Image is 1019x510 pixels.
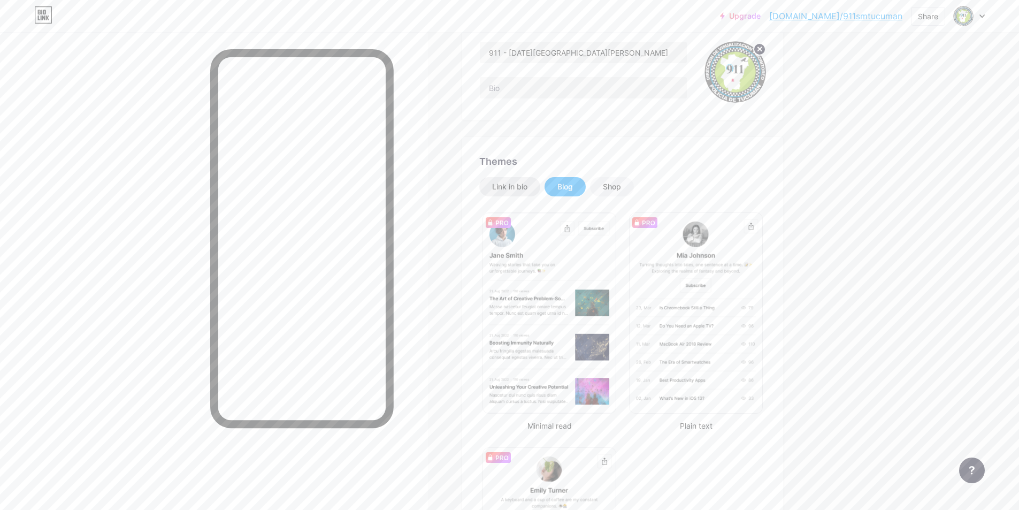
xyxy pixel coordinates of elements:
[479,154,766,169] div: Themes
[603,181,621,192] div: Shop
[720,12,761,20] a: Upgrade
[557,181,573,192] div: Blog
[479,420,619,431] div: Minimal read
[630,213,762,413] img: plain_text.png
[483,213,616,413] img: minimal.png
[953,6,974,26] img: 911smtucuman
[480,42,687,63] input: Name
[769,10,902,22] a: [DOMAIN_NAME]/911smtucuman
[480,77,687,98] input: Bio
[704,41,766,103] img: 911smtucuman
[918,11,938,22] div: Share
[492,181,527,192] div: Link in bio
[626,420,766,431] div: Plain text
